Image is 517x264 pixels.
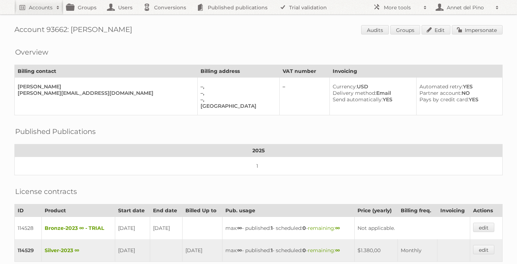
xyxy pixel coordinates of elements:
td: Bronze-2023 ∞ - TRIAL [42,217,115,240]
h2: Overview [15,47,48,57]
h1: Account 93662: [PERSON_NAME] [14,25,503,36]
a: edit [473,245,494,254]
th: Billing freq. [398,204,437,217]
span: remaining: [308,225,340,231]
td: Monthly [398,239,437,262]
th: End date [150,204,183,217]
th: VAT number [279,65,329,78]
strong: ∞ [335,225,340,231]
strong: 1 [271,247,273,254]
td: 114528 [15,217,42,240]
h2: More tools [384,4,420,11]
div: YES [419,96,496,103]
td: Not applicable. [355,217,470,240]
div: YES [419,83,496,90]
td: [DATE] [150,217,183,240]
h2: Accounts [29,4,53,11]
th: Actions [470,204,502,217]
td: 114529 [15,239,42,262]
th: Start date [115,204,150,217]
h2: Annet del Pino [445,4,492,11]
td: $1.380,00 [355,239,398,262]
td: – [279,78,329,115]
div: YES [333,96,410,103]
span: Delivery method: [333,90,376,96]
th: Billed Up to [183,204,222,217]
th: Price (yearly) [355,204,398,217]
strong: ∞ [335,247,340,254]
td: max: - published: - scheduled: - [222,217,355,240]
th: Invoicing [437,204,470,217]
td: Silver-2023 ∞ [42,239,115,262]
th: Invoicing [329,65,502,78]
span: Automated retry: [419,83,463,90]
div: NO [419,90,496,96]
a: Groups [390,25,420,34]
strong: ∞ [237,247,242,254]
strong: ∞ [237,225,242,231]
div: –, [201,90,274,96]
div: –, [201,83,274,90]
td: 1 [15,157,503,175]
span: Send automatically: [333,96,383,103]
div: [PERSON_NAME][EMAIL_ADDRESS][DOMAIN_NAME] [18,90,192,96]
a: Impersonate [452,25,503,34]
th: ID [15,204,42,217]
td: max: - published: - scheduled: - [222,239,355,262]
span: Partner account: [419,90,462,96]
div: [GEOGRAPHIC_DATA] [201,103,274,109]
strong: 1 [271,225,273,231]
div: USD [333,83,410,90]
a: Audits [361,25,389,34]
h2: Published Publications [15,126,96,137]
span: remaining: [308,247,340,254]
th: 2025 [15,144,503,157]
td: [DATE] [183,239,222,262]
th: Product [42,204,115,217]
th: Pub. usage [222,204,355,217]
a: edit [473,223,494,232]
div: [PERSON_NAME] [18,83,192,90]
span: Pays by credit card: [419,96,469,103]
a: Edit [422,25,450,34]
td: [DATE] [115,239,150,262]
strong: 0 [302,247,306,254]
td: [DATE] [115,217,150,240]
th: Billing contact [15,65,198,78]
div: –, [201,96,274,103]
div: Email [333,90,410,96]
h2: License contracts [15,186,77,197]
th: Billing address [198,65,280,78]
span: Currency: [333,83,357,90]
strong: 0 [302,225,306,231]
